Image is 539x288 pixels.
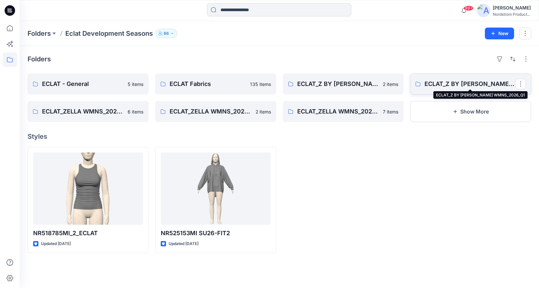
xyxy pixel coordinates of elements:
[383,108,398,115] p: 7 items
[28,133,531,140] h4: Styles
[493,12,531,17] div: Nordstrom Product...
[283,101,404,122] a: ECLAT_ZELLA WMNS_2025_Q47 items
[250,81,271,88] p: 135 items
[410,101,531,122] button: Show More
[169,240,198,247] p: Updated [DATE]
[383,81,398,88] p: 2 items
[155,101,276,122] a: ECLAT_ZELLA WMNS_2025_Q12 items
[464,6,473,11] span: 99+
[297,79,379,89] p: ECLAT_Z BY [PERSON_NAME] WMNS_2025_Q4
[425,79,515,89] p: ECLAT_Z BY [PERSON_NAME] WMNS_2026_Q1
[33,229,143,238] p: NR518785MI_2_ECLAT
[170,107,252,116] p: ECLAT_ZELLA WMNS_2025_Q1
[155,29,177,38] button: 86
[128,108,143,115] p: 6 items
[28,73,149,94] a: ECLAT - General5 items
[256,108,271,115] p: 2 items
[170,79,246,89] p: ECLAT Fabrics
[283,73,404,94] a: ECLAT_Z BY [PERSON_NAME] WMNS_2025_Q42 items
[28,29,51,38] a: Folders
[161,229,271,238] p: NR525153MI SU26-FIT2
[297,107,379,116] p: ECLAT_ZELLA WMNS_2025_Q4
[42,107,124,116] p: ECLAT_ZELLA WMNS_2025_ANN
[410,73,531,94] a: ECLAT_Z BY [PERSON_NAME] WMNS_2026_Q1
[164,30,169,37] p: 86
[65,29,153,38] p: Eclat Development Seasons
[33,153,143,225] a: NR518785MI_2_ECLAT
[41,240,71,247] p: Updated [DATE]
[28,101,149,122] a: ECLAT_ZELLA WMNS_2025_ANN6 items
[28,55,51,63] h4: Folders
[155,73,276,94] a: ECLAT Fabrics135 items
[493,4,531,12] div: [PERSON_NAME]
[161,153,271,225] a: NR525153MI SU26-FIT2
[485,28,514,39] button: New
[42,79,124,89] p: ECLAT - General
[128,81,143,88] p: 5 items
[477,4,490,17] img: avatar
